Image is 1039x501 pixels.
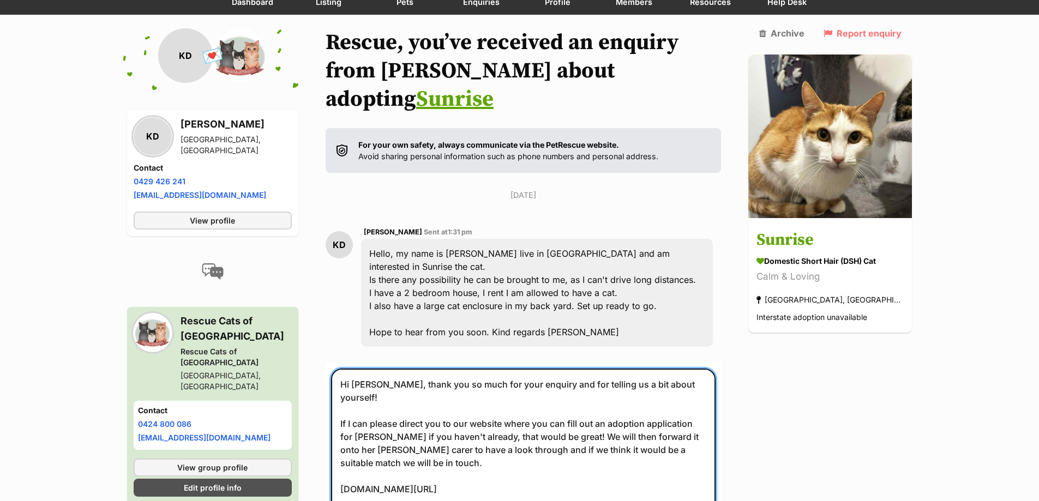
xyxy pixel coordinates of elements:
div: [GEOGRAPHIC_DATA], [GEOGRAPHIC_DATA] [756,293,904,307]
span: [PERSON_NAME] [364,228,422,236]
div: Hello, my name is [PERSON_NAME] live in [GEOGRAPHIC_DATA] and am interested in Sunrise the cat. I... [361,239,713,347]
img: Rescue Cats of Melbourne profile pic [213,28,267,83]
a: View group profile [134,458,292,476]
span: Sent at [424,228,472,236]
div: Rescue Cats of [GEOGRAPHIC_DATA] [181,346,292,368]
span: View group profile [177,462,248,473]
div: Calm & Loving [756,270,904,285]
a: Sunrise Domestic Short Hair (DSH) Cat Calm & Loving [GEOGRAPHIC_DATA], [GEOGRAPHIC_DATA] Intersta... [748,220,912,333]
a: Archive [759,28,804,38]
div: KD [134,117,172,155]
h4: Contact [138,405,287,416]
a: Edit profile info [134,479,292,497]
a: [EMAIL_ADDRESS][DOMAIN_NAME] [134,190,266,200]
strong: For your own safety, always communicate via the PetRescue website. [358,140,619,149]
div: Domestic Short Hair (DSH) Cat [756,256,904,267]
h3: Rescue Cats of [GEOGRAPHIC_DATA] [181,313,292,344]
a: Sunrise [416,86,494,113]
div: [GEOGRAPHIC_DATA], [GEOGRAPHIC_DATA] [181,370,292,392]
div: KD [158,28,213,83]
a: View profile [134,212,292,230]
span: View profile [190,215,235,226]
h4: Contact [134,162,292,173]
h3: [PERSON_NAME] [181,117,292,132]
span: Interstate adoption unavailable [756,313,867,322]
span: 💌 [200,44,225,68]
span: Edit profile info [184,482,242,493]
h1: Rescue, you’ve received an enquiry from [PERSON_NAME] about adopting [326,28,722,113]
span: 1:31 pm [448,228,472,236]
a: [EMAIL_ADDRESS][DOMAIN_NAME] [138,433,271,442]
a: Report enquiry [824,28,902,38]
p: Avoid sharing personal information such as phone numbers and personal address. [358,139,658,162]
p: [DATE] [326,189,722,201]
h3: Sunrise [756,228,904,253]
img: conversation-icon-4a6f8262b818ee0b60e3300018af0b2d0b884aa5de6e9bcb8d3d4eeb1a70a7c4.svg [202,263,224,280]
div: KD [326,231,353,258]
img: Sunrise [748,55,912,218]
a: 0429 426 241 [134,177,185,186]
img: Rescue Cats of Melbourne profile pic [134,313,172,352]
div: [GEOGRAPHIC_DATA], [GEOGRAPHIC_DATA] [181,134,292,156]
a: 0424 800 086 [138,419,191,428]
